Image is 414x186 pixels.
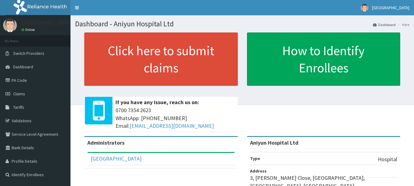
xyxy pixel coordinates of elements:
li: Here [396,22,409,27]
p: [GEOGRAPHIC_DATA] [21,20,72,25]
span: Claims [13,91,25,97]
a: Online [21,28,36,32]
strong: Aniyun Hospital Ltd [250,139,298,146]
b: Type [250,156,260,161]
a: How to Identify Enrollees [247,32,401,86]
span: Tariffs [13,104,24,110]
a: Dashboard [373,22,396,27]
a: [EMAIL_ADDRESS][DOMAIN_NAME] [130,122,214,129]
a: Click here to submit claims [84,32,238,86]
img: User Image [361,4,368,12]
h1: Dashboard - Aniyun Hospital Ltd [75,20,409,28]
span: Switch Providers [13,51,44,56]
span: Dashboard [13,64,33,70]
b: Administrators [87,139,124,146]
span: [GEOGRAPHIC_DATA] [372,5,409,10]
img: User Image [3,18,17,32]
span: 0700 7354 2623 WhatsApp: [PHONE_NUMBER] Email: [116,106,235,130]
b: Address [250,168,267,174]
a: [GEOGRAPHIC_DATA] [91,155,142,162]
b: If you have any issue, reach us on: [116,99,199,106]
p: Hospital [378,155,397,163]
